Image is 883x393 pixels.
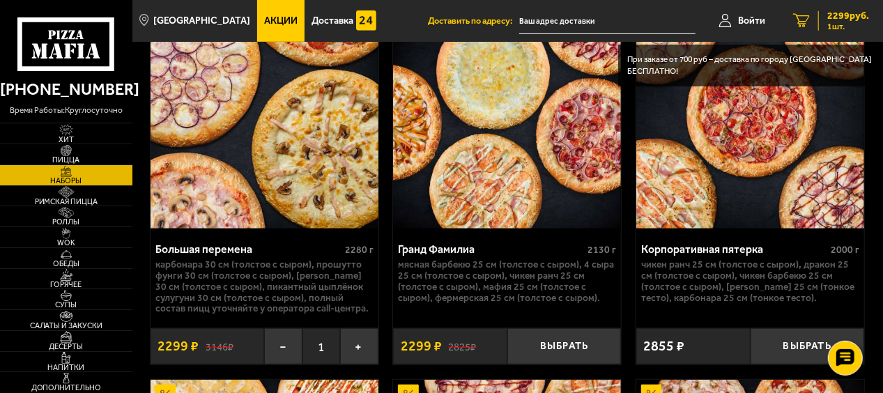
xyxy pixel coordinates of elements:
[643,339,684,353] span: 2855 ₽
[398,259,616,303] p: Мясная Барбекю 25 см (толстое с сыром), 4 сыра 25 см (толстое с сыром), Чикен Ранч 25 см (толстое...
[831,244,859,256] span: 2000 г
[264,16,298,26] span: Акции
[206,340,233,353] s: 3146 ₽
[428,17,519,26] span: Доставить по адресу:
[641,242,827,256] div: Корпоративная пятерка
[519,8,696,34] input: Ваш адрес доставки
[751,328,864,364] button: Выбрать
[738,16,765,26] span: Войти
[345,244,374,256] span: 2280 г
[449,340,477,353] s: 2825 ₽
[302,328,340,364] span: 1
[158,339,199,353] span: 2299 ₽
[153,16,250,26] span: [GEOGRAPHIC_DATA]
[827,22,869,31] span: 1 шт.
[401,339,442,353] span: 2299 ₽
[507,328,621,364] button: Выбрать
[398,242,584,256] div: Гранд Фамилиа
[356,10,377,31] img: 15daf4d41897b9f0e9f617042186c801.svg
[827,11,869,21] span: 2299 руб.
[312,16,353,26] span: Доставка
[641,259,859,303] p: Чикен Ранч 25 см (толстое с сыром), Дракон 25 см (толстое с сыром), Чикен Барбекю 25 см (толстое ...
[340,328,378,364] button: +
[155,242,341,256] div: Большая перемена
[627,54,874,77] p: При заказе от 700 руб – доставка по городу [GEOGRAPHIC_DATA] БЕСПЛАТНО!
[155,259,374,314] p: Карбонара 30 см (толстое с сыром), Прошутто Фунги 30 см (толстое с сыром), [PERSON_NAME] 30 см (т...
[264,328,302,364] button: −
[588,244,616,256] span: 2130 г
